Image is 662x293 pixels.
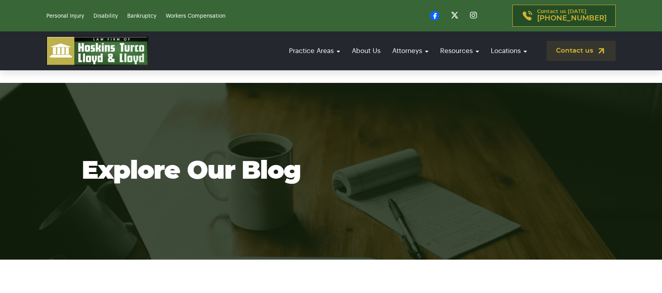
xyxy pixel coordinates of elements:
[82,157,580,185] h1: Explore Our Blog
[285,40,344,62] a: Practice Areas
[512,5,616,27] a: Contact us [DATE][PHONE_NUMBER]
[127,13,156,19] a: Bankruptcy
[166,13,225,19] a: Workers Compensation
[388,40,432,62] a: Attorneys
[93,13,118,19] a: Disability
[46,13,84,19] a: Personal Injury
[537,15,607,22] span: [PHONE_NUMBER]
[348,40,384,62] a: About Us
[46,36,148,66] img: logo
[547,41,616,61] a: Contact us
[537,9,607,22] p: Contact us [DATE]
[436,40,483,62] a: Resources
[487,40,531,62] a: Locations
